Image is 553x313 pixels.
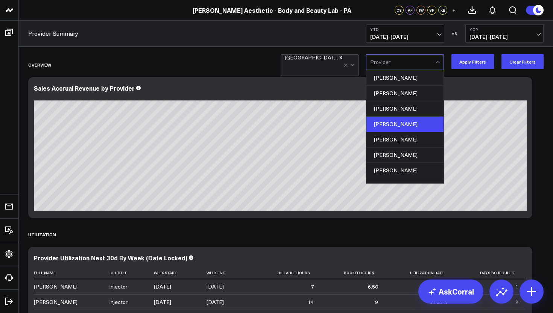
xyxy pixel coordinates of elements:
[366,24,444,43] button: YTD[DATE]-[DATE]
[368,283,378,290] div: 6.50
[438,6,447,15] div: KB
[448,31,462,36] div: VS
[452,8,456,13] span: +
[469,27,539,32] b: YoY
[375,298,378,306] div: 9
[154,298,171,306] div: [DATE]
[338,55,343,61] div: Remove Philadelphia
[308,298,314,306] div: 14
[311,283,314,290] div: 7
[406,6,415,15] div: AF
[366,86,444,101] div: [PERSON_NAME]
[34,84,135,92] div: Sales Accrual Revenue by Provider
[366,101,444,117] div: [PERSON_NAME]
[28,29,78,38] a: Provider Summary
[207,298,224,306] div: [DATE]
[154,267,207,279] th: Week Start
[34,254,187,262] div: Provider Utilization Next 30d By Week (Date Locked)
[28,56,51,73] div: Overview
[449,6,458,15] button: +
[109,267,154,279] th: Job Title
[207,267,253,279] th: Week End
[469,34,539,40] span: [DATE] - [DATE]
[451,54,494,69] button: Apply Filters
[109,283,128,290] div: Injector
[416,6,425,15] div: JW
[28,226,56,243] div: UTILIZATION
[366,178,444,194] div: [PERSON_NAME]
[370,27,440,32] b: YTD
[207,283,224,290] div: [DATE]
[385,267,454,279] th: Utilization Rate
[34,267,109,279] th: Full Name
[465,24,544,43] button: YoY[DATE]-[DATE]
[418,280,483,304] a: AskCorral
[193,6,351,14] a: [PERSON_NAME] Aesthetic - Body and Beauty Lab - PA
[321,267,385,279] th: Booked Hours
[395,6,404,15] div: CS
[366,147,444,163] div: [PERSON_NAME]
[109,298,128,306] div: Injector
[34,283,77,290] div: [PERSON_NAME]
[454,267,525,279] th: Days Scheduled
[370,34,440,40] span: [DATE] - [DATE]
[427,6,436,15] div: SP
[154,283,171,290] div: [DATE]
[366,117,444,132] div: [PERSON_NAME]
[253,267,321,279] th: Billable Hours
[366,132,444,147] div: [PERSON_NAME]
[34,298,77,306] div: [PERSON_NAME]
[366,70,444,86] div: [PERSON_NAME]
[285,55,338,61] div: [GEOGRAPHIC_DATA]
[501,54,544,69] button: Clear Filters
[366,163,444,178] div: [PERSON_NAME]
